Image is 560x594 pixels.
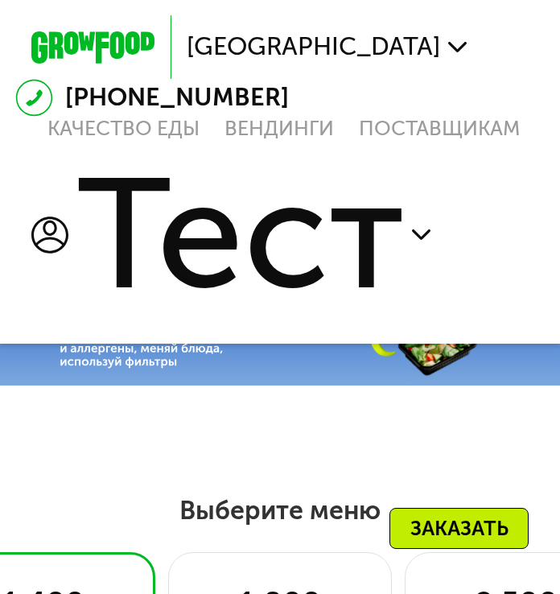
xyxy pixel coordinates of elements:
a: Качество еды [47,117,200,142]
a: Вендинги [224,117,334,142]
span: [GEOGRAPHIC_DATA] [187,35,440,60]
div: поставщикам [359,117,520,142]
div: Заказать [389,508,529,549]
a: [PHONE_NUMBER] [15,79,289,116]
h2: Выберите меню [100,494,461,526]
span: Тест [76,157,405,312]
